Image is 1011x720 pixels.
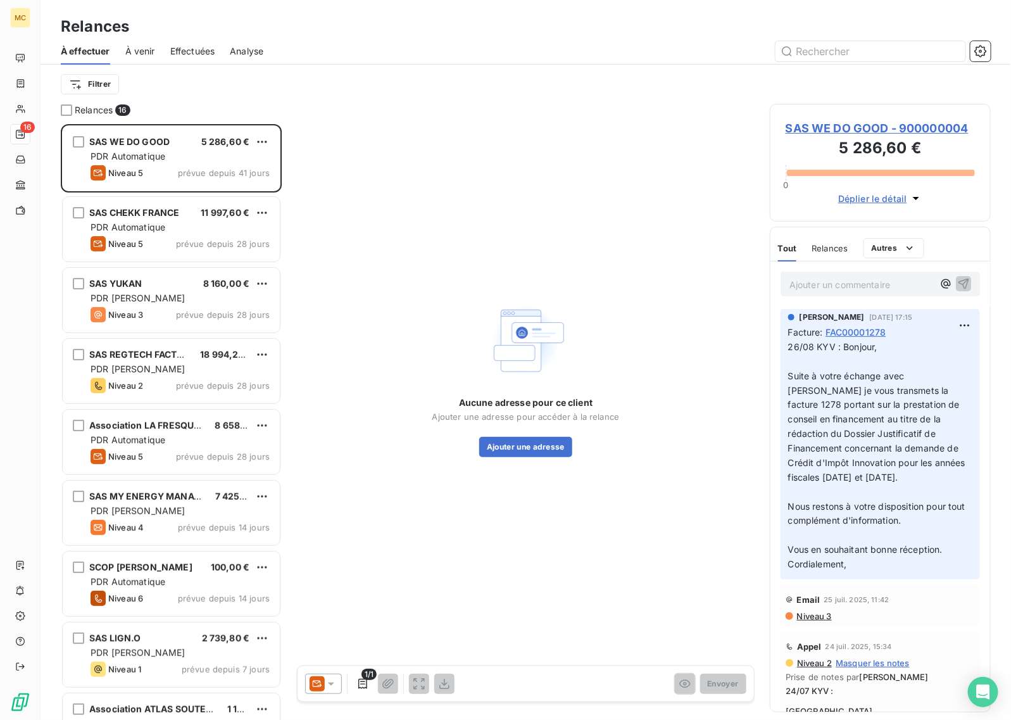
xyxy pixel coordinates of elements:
span: SAS LIGN.O [89,633,141,643]
span: [PERSON_NAME] [800,312,865,323]
span: Association ATLAS SOUTENIR LES COMPETENCES (OPCO [89,704,344,714]
span: 16 [115,104,130,116]
span: PDR [PERSON_NAME] [91,647,185,658]
span: FAC00001278 [826,325,886,339]
span: prévue depuis 28 jours [176,452,270,462]
img: Empty state [486,300,567,381]
span: SAS CHEKK FRANCE [89,207,179,218]
img: Logo LeanPay [10,692,30,712]
span: À venir [125,45,155,58]
span: prévue depuis 14 jours [178,593,270,603]
span: 8 658,00 € [215,420,263,431]
span: Prise de notes par [786,672,975,682]
span: SCOP [PERSON_NAME] [89,562,192,572]
h3: 5 286,60 € [786,137,975,162]
span: SAS WE DO GOOD - 900000004 [786,120,975,137]
span: Niveau 5 [108,168,143,178]
span: prévue depuis 28 jours [176,381,270,391]
span: PDR Automatique [91,434,165,445]
span: 25 juil. 2025, 11:42 [824,596,889,603]
span: Ajouter une adresse pour accéder à la relance [432,412,620,422]
button: Autres [863,238,925,258]
span: Relances [812,243,848,253]
span: Email [797,595,820,605]
span: Niveau 3 [108,310,143,320]
div: Open Intercom Messenger [968,677,998,707]
span: 100,00 € [211,562,249,572]
span: 1/1 [361,669,377,680]
span: Déplier le détail [838,192,907,205]
span: Niveau 2 [108,381,143,391]
span: Niveau 5 [108,452,143,462]
span: prévue depuis 41 jours [178,168,270,178]
span: 16 [20,122,35,133]
span: [DATE] 17:15 [870,313,913,321]
span: 5 286,60 € [201,136,250,147]
span: SAS MY ENERGY MANAGER (MYEM) [89,491,249,502]
span: Aucune adresse pour ce client [459,396,593,409]
span: Appel [797,641,822,652]
span: 2 739,80 € [202,633,250,643]
span: Tout [778,243,797,253]
span: Cordialement, [788,559,847,569]
span: Effectuées [170,45,215,58]
span: Masquer les notes [836,658,910,668]
span: PDR [PERSON_NAME] [91,293,185,303]
span: PDR [PERSON_NAME] [91,363,185,374]
span: Facture : [788,325,823,339]
span: PDR [PERSON_NAME] [91,505,185,516]
span: Niveau 1 [108,664,141,674]
span: 8 160,00 € [203,278,250,289]
span: Niveau 5 [108,239,143,249]
span: 1 104,00 € [227,704,272,714]
button: Envoyer [700,674,746,694]
span: prévue depuis 28 jours [176,239,270,249]
span: Niveau 4 [108,522,144,533]
span: 7 425,90 € [215,491,263,502]
span: SAS YUKAN [89,278,142,289]
span: À effectuer [61,45,110,58]
span: 24 juil. 2025, 15:34 [826,643,892,650]
span: Nous restons à votre disposition pour tout complément d'information. [788,501,968,526]
span: Suite à votre échange avec [PERSON_NAME] je vous transmets la facture 1278 portant sur la prestat... [788,370,968,483]
span: PDR Automatique [91,222,165,232]
span: Analyse [230,45,263,58]
span: prévue depuis 28 jours [176,310,270,320]
h3: Relances [61,15,129,38]
span: Niveau 6 [108,593,143,603]
span: Niveau 3 [796,611,832,621]
span: [PERSON_NAME] [859,672,928,682]
span: 11 997,60 € [201,207,249,218]
span: SAS REGTECH FACTORY [89,349,196,360]
span: Niveau 2 [796,658,832,668]
span: PDR Automatique [91,151,165,161]
button: Ajouter une adresse [479,437,572,457]
span: SAS WE DO GOOD [89,136,170,147]
span: 26/08 KYV : Bonjour, [788,341,877,352]
span: Relances [75,104,113,117]
span: prévue depuis 14 jours [178,522,270,533]
span: prévue depuis 7 jours [182,664,270,674]
button: Déplier le détail [834,191,926,206]
span: 0 [784,180,789,190]
span: Vous en souhaitant bonne réception. [788,544,943,555]
span: Association LA FRESQUE DU CLIMAT [89,420,251,431]
span: PDR Automatique [91,576,165,587]
div: MC [10,8,30,28]
span: 18 994,20 € [200,349,253,360]
input: Rechercher [776,41,965,61]
button: Filtrer [61,74,119,94]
